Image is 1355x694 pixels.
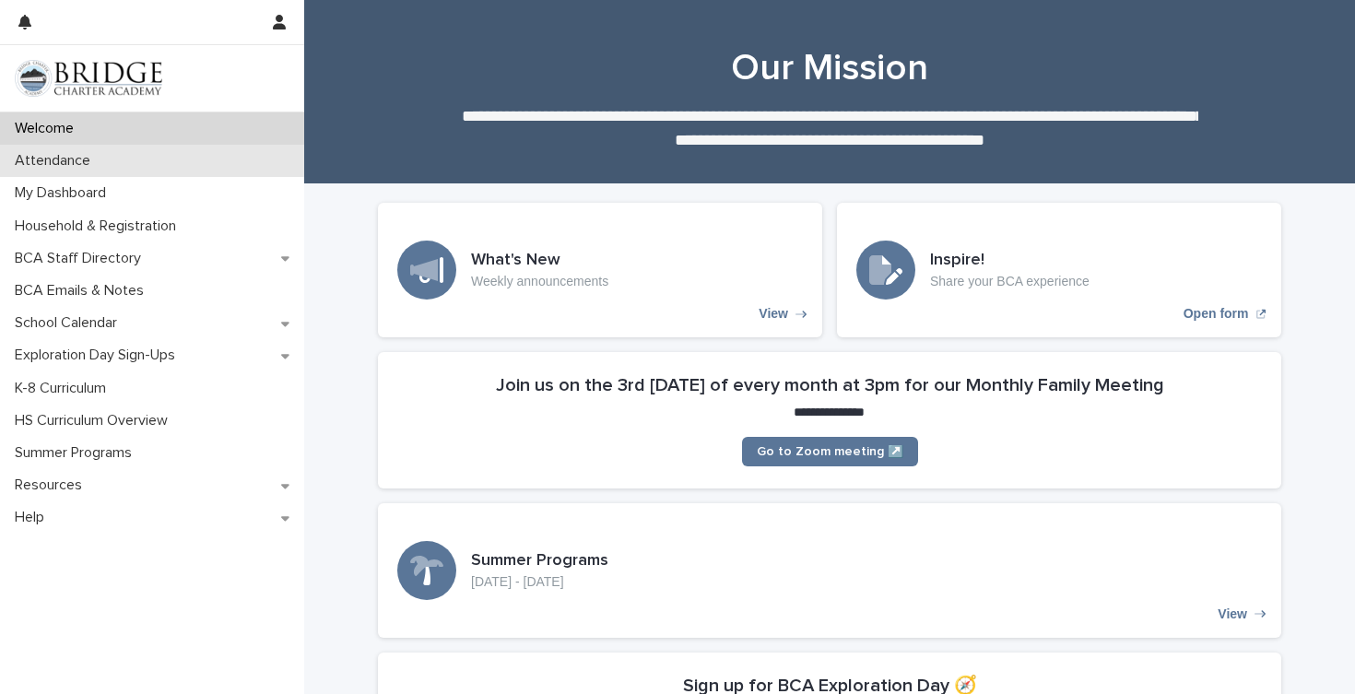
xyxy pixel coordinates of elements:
[7,380,121,397] p: K-8 Curriculum
[7,250,156,267] p: BCA Staff Directory
[15,60,162,97] img: V1C1m3IdTEidaUdm9Hs0
[930,251,1090,271] h3: Inspire!
[7,314,132,332] p: School Calendar
[1184,306,1249,322] p: Open form
[496,374,1164,396] h2: Join us on the 3rd [DATE] of every month at 3pm for our Monthly Family Meeting
[759,306,788,322] p: View
[378,503,1281,638] a: View
[7,347,190,364] p: Exploration Day Sign-Ups
[742,437,918,466] a: Go to Zoom meeting ↗️
[7,509,59,526] p: Help
[7,412,183,429] p: HS Curriculum Overview
[471,251,608,271] h3: What's New
[7,444,147,462] p: Summer Programs
[7,282,159,300] p: BCA Emails & Notes
[471,551,608,571] h3: Summer Programs
[471,574,608,590] p: [DATE] - [DATE]
[7,152,105,170] p: Attendance
[7,476,97,494] p: Resources
[378,203,822,337] a: View
[378,46,1281,90] h1: Our Mission
[7,218,191,235] p: Household & Registration
[930,274,1090,289] p: Share your BCA experience
[1218,606,1247,622] p: View
[757,445,903,458] span: Go to Zoom meeting ↗️
[471,274,608,289] p: Weekly announcements
[7,184,121,202] p: My Dashboard
[837,203,1281,337] a: Open form
[7,120,88,137] p: Welcome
